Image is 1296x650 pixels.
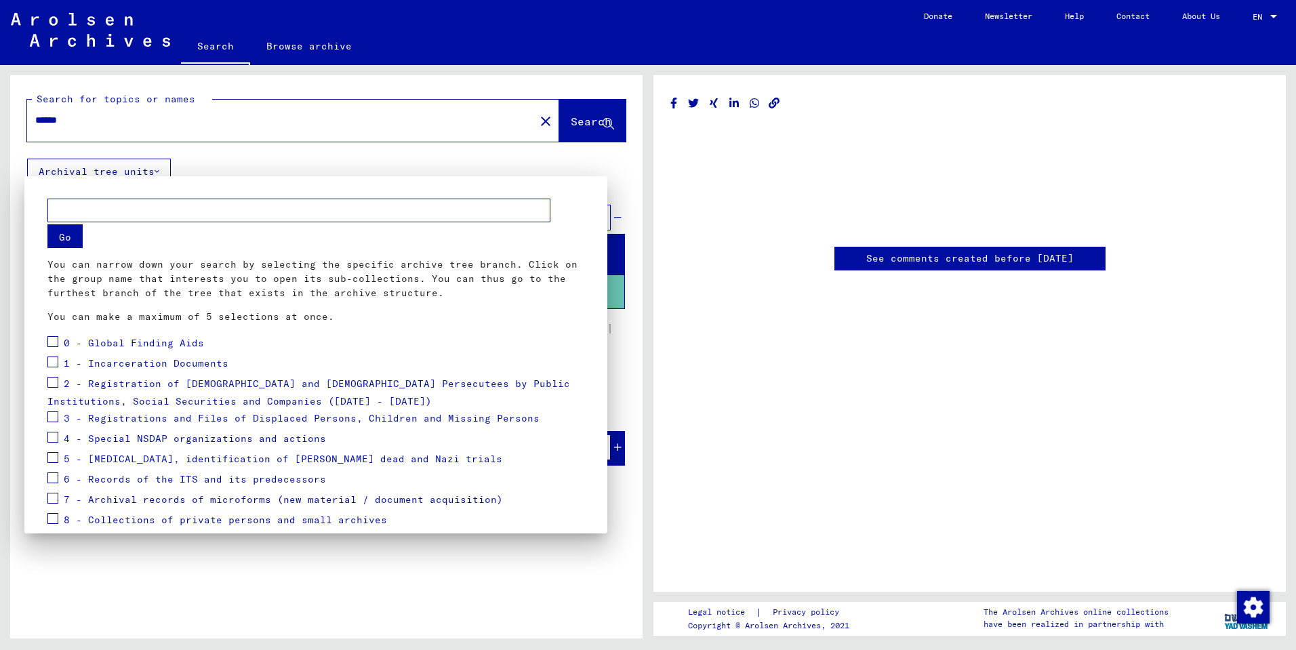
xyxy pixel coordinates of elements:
span: 1 - Incarceration Documents [64,357,228,369]
span: 4 - Special NSDAP organizations and actions [64,432,326,445]
span: 2 - Registration of [DEMOGRAPHIC_DATA] and [DEMOGRAPHIC_DATA] Persecutees by Public Institutions,... [47,378,570,408]
p: You can make a maximum of 5 selections at once. [47,310,584,324]
span: 3 - Registrations and Files of Displaced Persons, Children and Missing Persons [64,412,540,424]
span: 8 - Collections of private persons and small archives [64,514,387,526]
p: You can narrow down your search by selecting the specific archive tree branch. Click on the group... [47,258,584,300]
button: Go [47,224,83,248]
img: Change consent [1237,591,1270,624]
div: Change consent [1236,590,1269,623]
span: 7 - Archival records of microforms (new material / document acquisition) [64,493,503,506]
span: 0 - Global Finding Aids [64,337,204,349]
span: 5 - [MEDICAL_DATA], identification of [PERSON_NAME] dead and Nazi trials [64,453,502,465]
span: 6 - Records of the ITS and its predecessors [64,473,326,485]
